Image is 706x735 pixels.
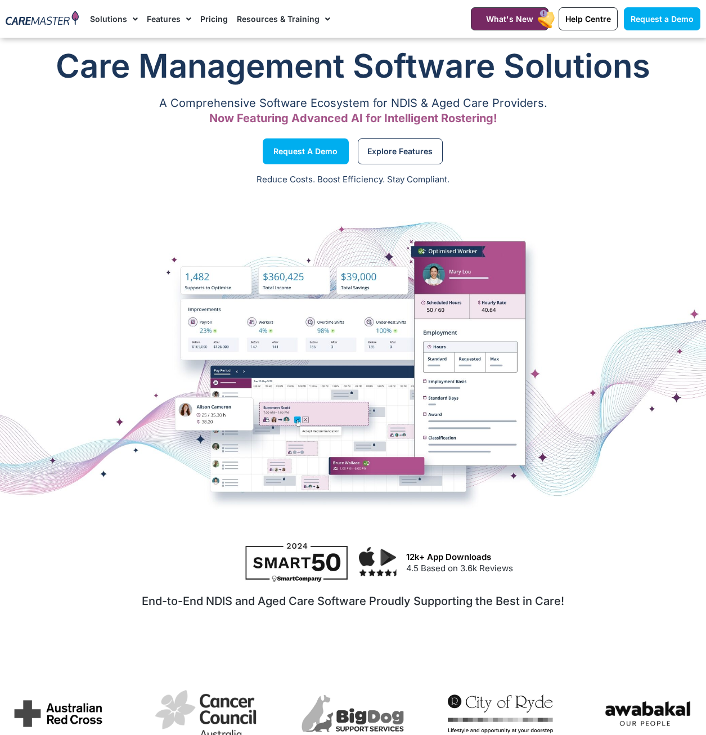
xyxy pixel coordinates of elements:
[565,14,611,24] span: Help Centre
[486,14,533,24] span: What's New
[209,111,497,125] span: Now Featuring Advanced AI for Intelligent Rostering!
[6,11,79,27] img: CareMaster Logo
[358,138,443,164] a: Explore Features
[300,693,406,734] img: 263fe684f9ca25cbbbe20494344166dc.webp
[559,7,618,30] a: Help Centre
[406,562,695,575] p: 4.5 Based on 3.6k Reviews
[263,138,349,164] a: Request a Demo
[624,7,700,30] a: Request a Demo
[631,14,694,24] span: Request a Demo
[12,594,694,608] h2: End-to-End NDIS and Aged Care Software Proudly Supporting the Best in Care!
[7,173,699,186] p: Reduce Costs. Boost Efficiency. Stay Compliant.
[367,149,433,154] span: Explore Features
[6,100,700,107] p: A Comprehensive Software Ecosystem for NDIS & Aged Care Providers.
[471,7,548,30] a: What's New
[406,552,695,562] h3: 12k+ App Downloads
[6,43,700,88] h1: Care Management Software Solutions
[448,694,553,733] img: 2022-City-of-Ryde-Logo-One-line-tag_Full-Colour.jpg
[273,149,338,154] span: Request a Demo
